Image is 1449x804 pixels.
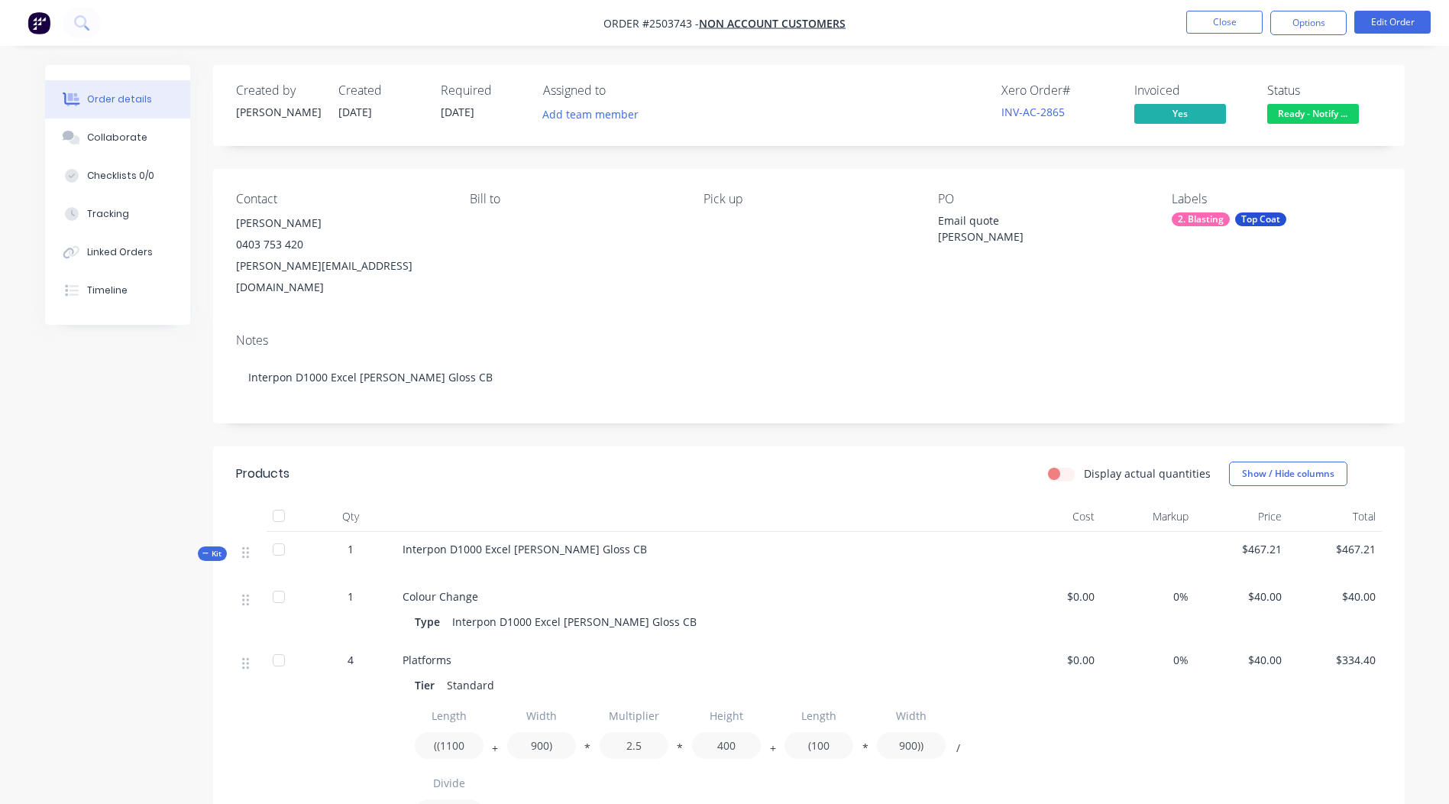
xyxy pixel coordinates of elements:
[1288,501,1382,532] div: Total
[1270,11,1347,35] button: Options
[45,80,190,118] button: Order details
[338,105,372,119] span: [DATE]
[403,542,647,556] span: Interpon D1000 Excel [PERSON_NAME] Gloss CB
[699,16,846,31] a: Non account customers
[415,732,484,759] input: Value
[1001,105,1065,119] a: INV-AC-2865
[1201,541,1282,557] span: $467.21
[87,169,154,183] div: Checklists 0/0
[603,16,699,31] span: Order #2503743 -
[348,652,354,668] span: 4
[415,611,446,633] div: Type
[470,192,679,206] div: Bill to
[1201,588,1282,605] span: $40.00
[87,131,147,144] div: Collaborate
[45,195,190,233] button: Tracking
[1294,652,1376,668] span: $334.40
[877,702,946,729] input: Label
[305,501,396,532] div: Qty
[1084,465,1211,481] label: Display actual quantities
[703,192,913,206] div: Pick up
[784,702,853,729] input: Label
[198,546,227,561] div: Kit
[1134,104,1226,123] span: Yes
[1107,588,1189,605] span: 0%
[1294,541,1376,557] span: $467.21
[487,745,503,757] button: +
[692,732,761,759] input: Value
[1186,11,1263,34] button: Close
[765,745,781,757] button: +
[600,732,668,759] input: Value
[338,83,422,98] div: Created
[441,674,500,696] div: Standard
[202,548,222,559] span: Kit
[1014,652,1095,668] span: $0.00
[507,732,576,759] input: Value
[1134,83,1249,98] div: Invoiced
[1235,212,1286,226] div: Top Coat
[45,271,190,310] button: Timeline
[236,83,320,98] div: Created by
[1294,588,1376,605] span: $40.00
[1172,212,1230,226] div: 2. Blasting
[403,589,478,604] span: Colour Change
[236,104,320,120] div: [PERSON_NAME]
[446,611,703,633] div: Interpon D1000 Excel [PERSON_NAME] Gloss CB
[441,83,525,98] div: Required
[87,92,152,106] div: Order details
[1229,462,1347,486] button: Show / Hide columns
[1001,83,1116,98] div: Xero Order #
[1195,501,1289,532] div: Price
[877,732,946,759] input: Value
[236,212,445,298] div: [PERSON_NAME]0403 753 420[PERSON_NAME][EMAIL_ADDRESS][DOMAIN_NAME]
[1201,652,1282,668] span: $40.00
[45,233,190,271] button: Linked Orders
[1267,104,1359,127] button: Ready - Notify ...
[1267,83,1382,98] div: Status
[600,702,668,729] input: Label
[692,702,761,729] input: Label
[236,354,1382,400] div: Interpon D1000 Excel [PERSON_NAME] Gloss CB
[236,212,445,234] div: [PERSON_NAME]
[415,770,484,796] input: Label
[236,234,445,255] div: 0403 753 420
[784,732,853,759] input: Value
[236,192,445,206] div: Contact
[938,212,1129,245] div: Email quote [PERSON_NAME]
[1354,11,1431,34] button: Edit Order
[441,105,474,119] span: [DATE]
[236,333,1382,348] div: Notes
[415,702,484,729] input: Label
[87,207,129,221] div: Tracking
[27,11,50,34] img: Factory
[403,653,451,667] span: Platforms
[534,104,646,125] button: Add team member
[1008,501,1101,532] div: Cost
[1101,501,1195,532] div: Markup
[236,255,445,298] div: [PERSON_NAME][EMAIL_ADDRESS][DOMAIN_NAME]
[87,245,153,259] div: Linked Orders
[950,745,965,757] button: /
[415,674,441,696] div: Tier
[348,541,354,557] span: 1
[1172,192,1381,206] div: Labels
[45,157,190,195] button: Checklists 0/0
[1107,652,1189,668] span: 0%
[45,118,190,157] button: Collaborate
[236,465,289,483] div: Products
[1267,104,1359,123] span: Ready - Notify ...
[543,83,696,98] div: Assigned to
[507,702,576,729] input: Label
[1014,588,1095,605] span: $0.00
[543,104,647,125] button: Add team member
[87,284,128,297] div: Timeline
[348,588,354,605] span: 1
[938,192,1147,206] div: PO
